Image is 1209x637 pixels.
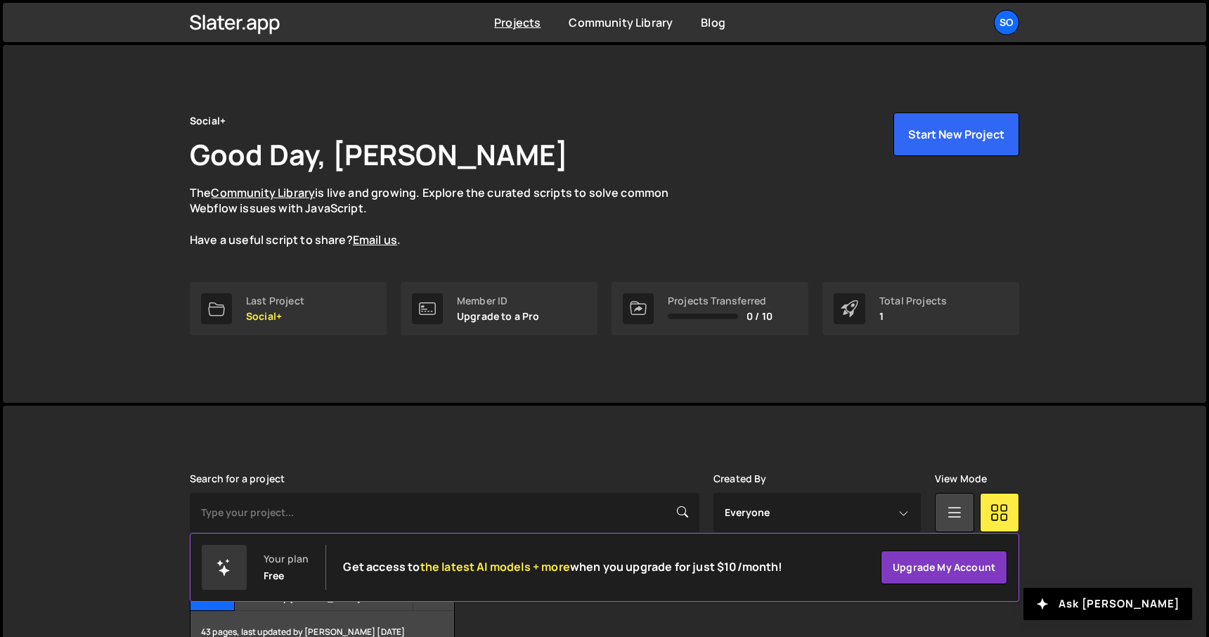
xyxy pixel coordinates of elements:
[246,311,304,322] p: Social+
[264,570,285,581] div: Free
[494,15,541,30] a: Projects
[243,592,412,604] small: Created by [PERSON_NAME]
[190,282,387,335] a: Last Project Social+
[713,473,767,484] label: Created By
[879,295,947,307] div: Total Projects
[264,553,309,565] div: Your plan
[190,473,285,484] label: Search for a project
[420,559,570,574] span: the latest AI models + more
[879,311,947,322] p: 1
[746,311,772,322] span: 0 / 10
[668,295,772,307] div: Projects Transferred
[211,185,315,200] a: Community Library
[457,295,540,307] div: Member ID
[190,135,568,174] h1: Good Day, [PERSON_NAME]
[190,185,696,248] p: The is live and growing. Explore the curated scripts to solve common Webflow issues with JavaScri...
[935,473,987,484] label: View Mode
[1023,588,1192,620] button: Ask [PERSON_NAME]
[246,295,304,307] div: Last Project
[701,15,725,30] a: Blog
[569,15,673,30] a: Community Library
[994,10,1019,35] a: So
[353,232,397,247] a: Email us
[893,112,1019,156] button: Start New Project
[881,551,1007,584] a: Upgrade my account
[190,493,699,532] input: Type your project...
[190,112,226,129] div: Social+
[457,311,540,322] p: Upgrade to a Pro
[343,560,782,574] h2: Get access to when you upgrade for just $10/month!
